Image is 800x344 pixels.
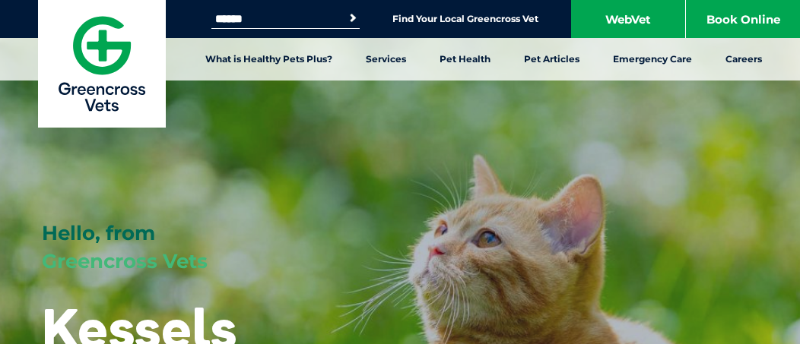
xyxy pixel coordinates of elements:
[596,38,709,80] a: Emergency Care
[709,38,779,80] a: Careers
[423,38,507,80] a: Pet Health
[42,221,155,245] span: Hello, from
[392,13,538,25] a: Find Your Local Greencross Vet
[507,38,596,80] a: Pet Articles
[42,249,208,273] span: Greencross Vets
[189,38,349,80] a: What is Healthy Pets Plus?
[345,11,360,26] button: Search
[349,38,423,80] a: Services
